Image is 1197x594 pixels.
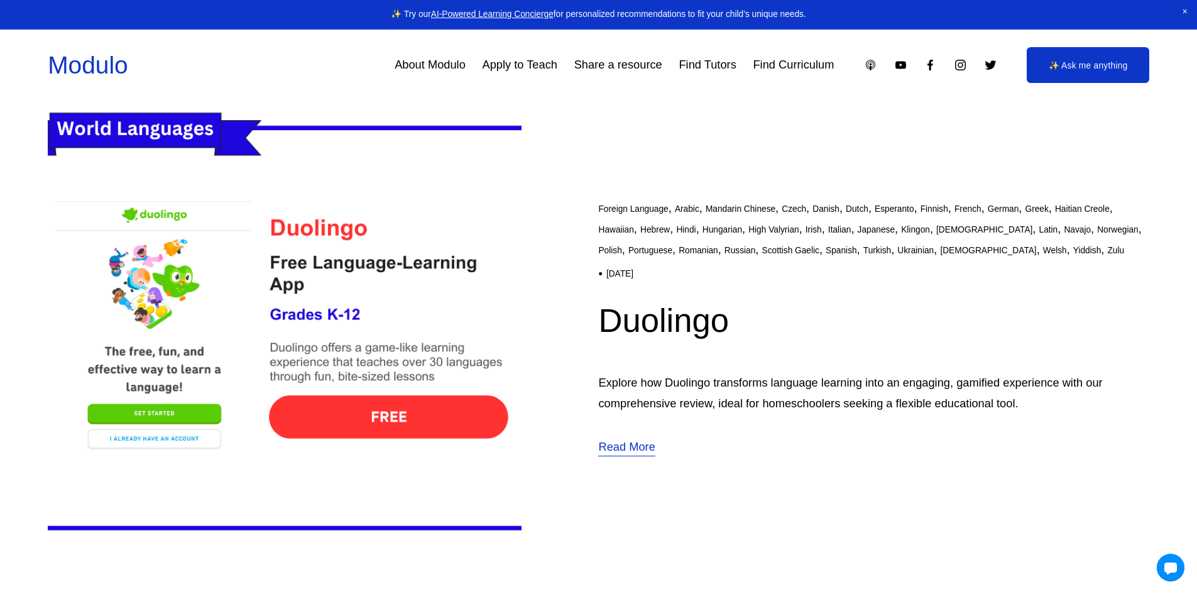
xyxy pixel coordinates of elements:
[1037,243,1040,256] span: ,
[901,225,930,234] a: Klingon
[936,225,1032,234] a: [DEMOGRAPHIC_DATA]
[672,243,675,256] span: ,
[851,222,854,235] span: ,
[894,58,907,72] a: YouTube
[1049,201,1052,214] span: ,
[1107,246,1124,255] a: Zulu
[598,437,655,458] a: Read More
[483,53,557,77] a: Apply to Teach
[857,243,860,256] span: ,
[1139,222,1142,235] span: ,
[954,58,967,72] a: Instagram
[806,201,809,214] span: ,
[782,204,806,214] a: Czech
[812,204,839,214] a: Danish
[988,204,1019,214] a: German
[718,243,721,256] span: ,
[775,201,779,214] span: ,
[828,225,851,234] a: Italian
[1073,246,1101,255] a: Yiddish
[806,225,822,234] a: Irish
[914,201,917,214] span: ,
[670,222,673,235] span: ,
[755,243,758,256] span: ,
[675,204,699,214] a: Arabic
[622,243,625,256] span: ,
[598,204,668,214] a: Foreign Language
[1019,201,1022,214] span: ,
[48,52,128,79] a: Modulo
[930,222,933,235] span: ,
[1110,201,1113,214] span: ,
[724,246,756,255] a: Russian
[1039,225,1058,234] a: Latin
[799,222,802,235] span: ,
[868,201,872,214] span: ,
[1043,246,1067,255] a: Welsh
[954,204,981,214] a: French
[948,201,951,214] span: ,
[1091,222,1094,235] span: ,
[921,204,948,214] a: Finnish
[891,243,894,256] span: ,
[984,58,997,72] a: Twitter
[1064,225,1091,234] a: Navajo
[826,246,857,255] a: Spanish
[940,246,1036,255] a: [DEMOGRAPHIC_DATA]
[1055,204,1110,214] a: Haitian Creole
[895,222,898,235] span: ,
[748,225,799,234] a: High Valyrian
[1027,47,1149,83] a: ✨ Ask me anything
[598,225,633,234] a: Hawaiian
[864,58,877,72] a: Apple Podcasts
[822,222,825,235] span: ,
[598,302,728,339] a: Duolingo
[598,246,621,255] a: Polish
[598,373,1149,414] p: Explore how Duolingo transforms language learning into an engaging, gamified experience with our ...
[669,201,672,214] span: ,
[640,225,670,234] a: Hebrew
[679,246,718,255] a: Romanian
[753,53,834,77] a: Find Curriculum
[1097,225,1139,234] a: Norwegian
[1025,204,1048,214] a: Greek
[696,222,699,235] span: ,
[48,91,522,566] img: Duolingo
[628,246,672,255] a: Portuguese
[934,243,937,256] span: ,
[875,204,914,214] a: Esperanto
[1101,243,1104,256] span: ,
[863,246,891,255] a: Turkish
[1032,222,1036,235] span: ,
[431,9,554,19] a: AI-Powered Learning Concierge
[606,269,633,279] time: [DATE]
[679,53,736,77] a: Find Tutors
[706,204,775,214] a: Mandarin Chinese
[1058,222,1061,235] span: ,
[897,246,934,255] a: Ukrainian
[1067,243,1070,256] span: ,
[839,201,843,214] span: ,
[702,225,742,234] a: Hungarian
[634,222,637,235] span: ,
[574,53,662,77] a: Share a resource
[742,222,745,235] span: ,
[395,53,466,77] a: About Modulo
[819,243,823,256] span: ,
[846,204,868,214] a: Dutch
[981,201,985,214] span: ,
[699,201,702,214] span: ,
[924,58,937,72] a: Facebook
[858,225,895,234] a: Japanese
[762,246,819,255] a: Scottish Gaelic
[676,225,696,234] a: Hindi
